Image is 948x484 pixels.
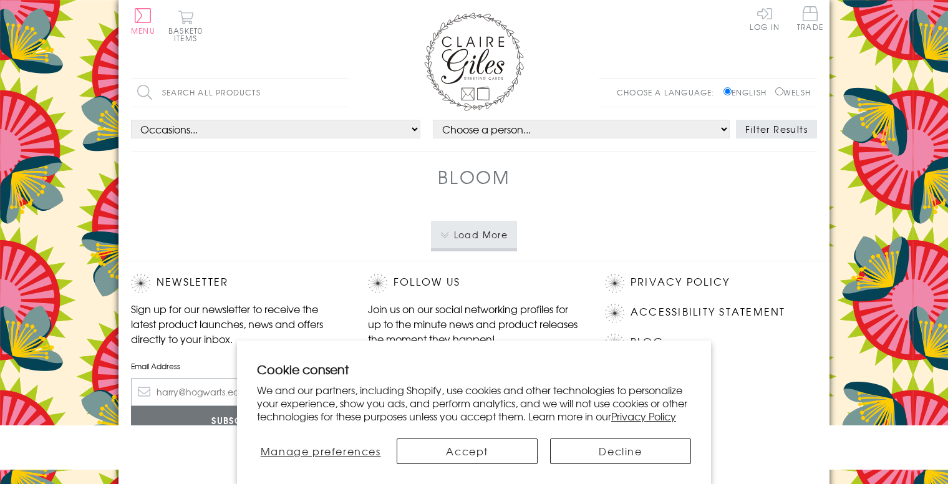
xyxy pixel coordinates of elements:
span: Manage preferences [261,443,381,458]
input: Search all products [131,79,349,107]
p: Sign up for our newsletter to receive the latest product launches, news and offers directly to yo... [131,301,343,346]
a: Blog [631,334,664,351]
span: Trade [797,6,823,31]
h2: Cookie consent [257,361,691,378]
h1: Bloom [438,164,510,190]
input: Subscribe [131,406,343,434]
input: harry@hogwarts.edu [131,378,343,406]
button: Decline [550,438,691,464]
button: Load More [431,221,518,248]
p: Choose a language: [617,87,721,98]
p: We and our partners, including Shopify, use cookies and other technologies to personalize your ex... [257,384,691,422]
a: Trade [797,6,823,33]
button: Manage preferences [257,438,384,464]
label: Email Address [131,361,343,372]
img: Claire Giles Greetings Cards [424,12,524,111]
a: Privacy Policy [631,274,730,291]
button: Basket0 items [168,10,203,42]
span: 0 items [174,25,203,44]
a: Privacy Policy [611,409,676,423]
h2: Follow Us [368,274,580,293]
button: Menu [131,8,155,34]
span: Menu [131,25,155,36]
a: Log In [750,6,780,31]
button: Accept [397,438,538,464]
p: Join us on our social networking profiles for up to the minute news and product releases the mome... [368,301,580,346]
label: Welsh [775,87,811,98]
label: English [723,87,773,98]
input: Search [337,79,349,107]
input: English [723,87,732,95]
input: Welsh [775,87,783,95]
a: Accessibility Statement [631,304,786,321]
h2: Newsletter [131,274,343,293]
button: Filter Results [736,120,817,138]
